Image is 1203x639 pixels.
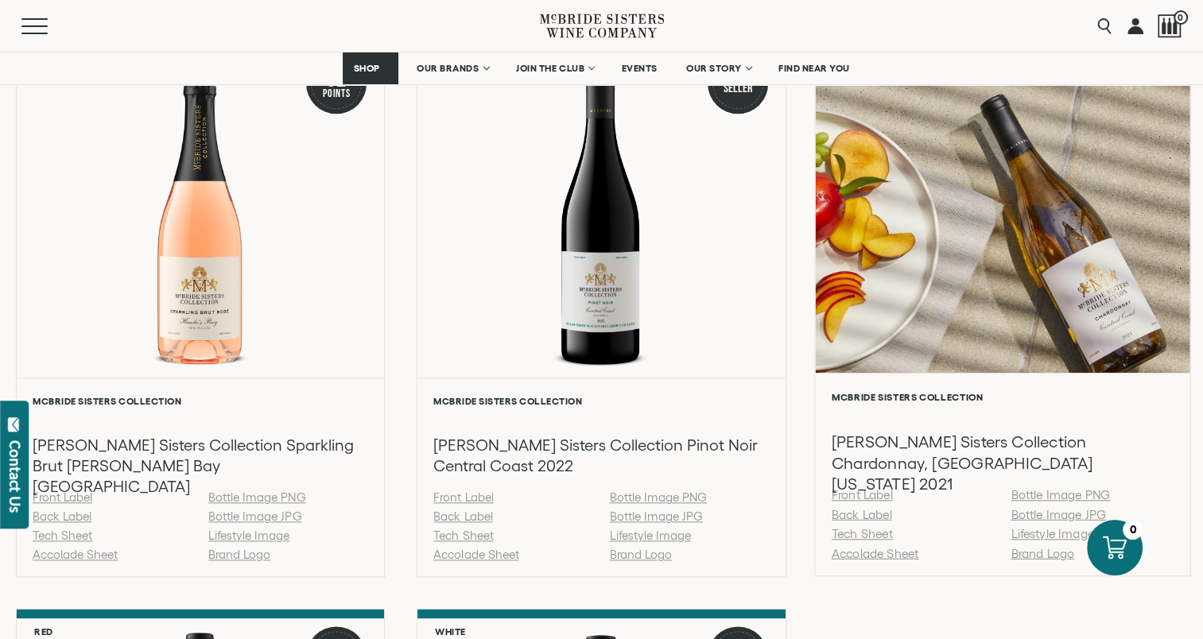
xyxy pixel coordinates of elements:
[609,529,690,542] a: Lifestyle Image
[353,63,380,74] span: SHOP
[516,63,584,74] span: JOIN THE CLUB
[343,52,398,84] a: SHOP
[609,548,671,561] a: Brand Logo
[831,488,892,502] a: Front Label
[686,63,742,74] span: OUR STORY
[21,18,79,34] button: Mobile Menu Trigger
[433,509,492,523] a: Back Label
[433,548,518,561] a: Accolade Sheet
[208,490,305,504] a: Bottle Image PNG
[831,546,918,560] a: Accolade Sheet
[831,527,892,540] a: Tech Sheet
[406,52,498,84] a: OUR BRANDS
[831,507,891,521] a: Back Label
[33,529,92,542] a: Tech Sheet
[33,396,368,406] h6: McBride Sisters Collection
[622,63,658,74] span: EVENTS
[831,432,1174,495] h3: [PERSON_NAME] Sisters Collection Chardonnay, [GEOGRAPHIC_DATA][US_STATE] 2021
[768,52,860,84] a: FIND NEAR YOU
[1011,507,1106,521] a: Bottle Image JPG
[33,509,91,523] a: Back Label
[433,490,493,504] a: Front Label
[609,490,706,504] a: Bottle Image PNG
[433,396,769,406] h6: McBride Sisters Collection
[611,52,668,84] a: EVENTS
[34,626,53,637] h6: Red
[506,52,603,84] a: JOIN THE CLUB
[831,391,1174,401] h6: McBride Sisters Collection
[208,509,301,523] a: Bottle Image JPG
[33,435,368,497] h3: [PERSON_NAME] Sisters Collection Sparkling Brut [PERSON_NAME] Bay [GEOGRAPHIC_DATA]
[33,548,118,561] a: Accolade Sheet
[208,529,289,542] a: Lifestyle Image
[609,509,702,523] a: Bottle Image JPG
[7,440,23,513] div: Contact Us
[1011,546,1074,560] a: Brand Logo
[1174,10,1188,25] span: 0
[33,490,92,504] a: Front Label
[208,548,270,561] a: Brand Logo
[778,63,850,74] span: FIND NEAR YOU
[435,626,466,637] h6: White
[433,435,769,476] h3: [PERSON_NAME] Sisters Collection Pinot Noir Central Coast 2022
[1011,488,1110,502] a: Bottle Image PNG
[1123,520,1143,540] div: 0
[676,52,761,84] a: OUR STORY
[1011,527,1093,540] a: Lifestyle Image
[417,63,479,74] span: OUR BRANDS
[433,529,493,542] a: Tech Sheet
